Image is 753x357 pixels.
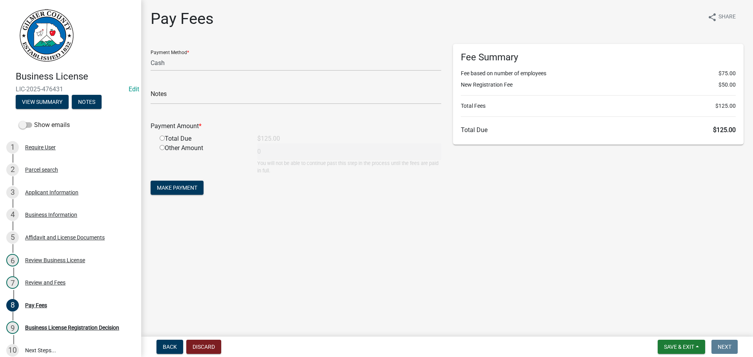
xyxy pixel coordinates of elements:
div: 7 [6,276,19,289]
div: Review Business License [25,257,85,263]
span: $125.00 [715,102,736,110]
button: Notes [72,95,102,109]
wm-modal-confirm: Edit Application Number [129,85,139,93]
button: Discard [186,340,221,354]
div: Require User [25,145,56,150]
button: Save & Exit [658,340,705,354]
div: Parcel search [25,167,58,172]
div: Applicant Information [25,190,78,195]
div: Business License Registration Decision [25,325,119,330]
div: 10 [6,344,19,357]
span: Share [718,13,736,22]
span: $75.00 [718,69,736,78]
div: 5 [6,231,19,244]
h1: Pay Fees [151,9,214,28]
li: Total Fees [461,102,736,110]
div: Business Information [25,212,77,217]
img: Gilmer County, Georgia [16,8,75,63]
wm-modal-confirm: Notes [72,99,102,105]
div: 4 [6,208,19,221]
div: Review and Fees [25,280,65,285]
span: $50.00 [718,81,736,89]
button: View Summary [16,95,69,109]
div: 6 [6,254,19,266]
h6: Fee Summary [461,52,736,63]
div: Total Due [154,134,251,143]
span: Make Payment [157,185,197,191]
div: Payment Amount [145,121,447,131]
label: Show emails [19,120,70,130]
button: shareShare [701,9,742,25]
div: Affidavit and License Documents [25,235,105,240]
div: 8 [6,299,19,312]
h4: Business License [16,71,135,82]
div: 2 [6,163,19,176]
button: Back [156,340,183,354]
span: Back [163,344,177,350]
wm-modal-confirm: Summary [16,99,69,105]
h6: Total Due [461,126,736,134]
span: Save & Exit [664,344,694,350]
span: Next [718,344,731,350]
span: $125.00 [713,126,736,134]
li: New Registration Fee [461,81,736,89]
button: Make Payment [151,181,204,195]
li: Fee based on number of employees [461,69,736,78]
div: 9 [6,321,19,334]
div: Pay Fees [25,303,47,308]
div: 1 [6,141,19,154]
button: Next [711,340,738,354]
span: LIC-2025-476431 [16,85,125,93]
div: Other Amount [154,143,251,174]
a: Edit [129,85,139,93]
i: share [708,13,717,22]
div: 3 [6,186,19,199]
